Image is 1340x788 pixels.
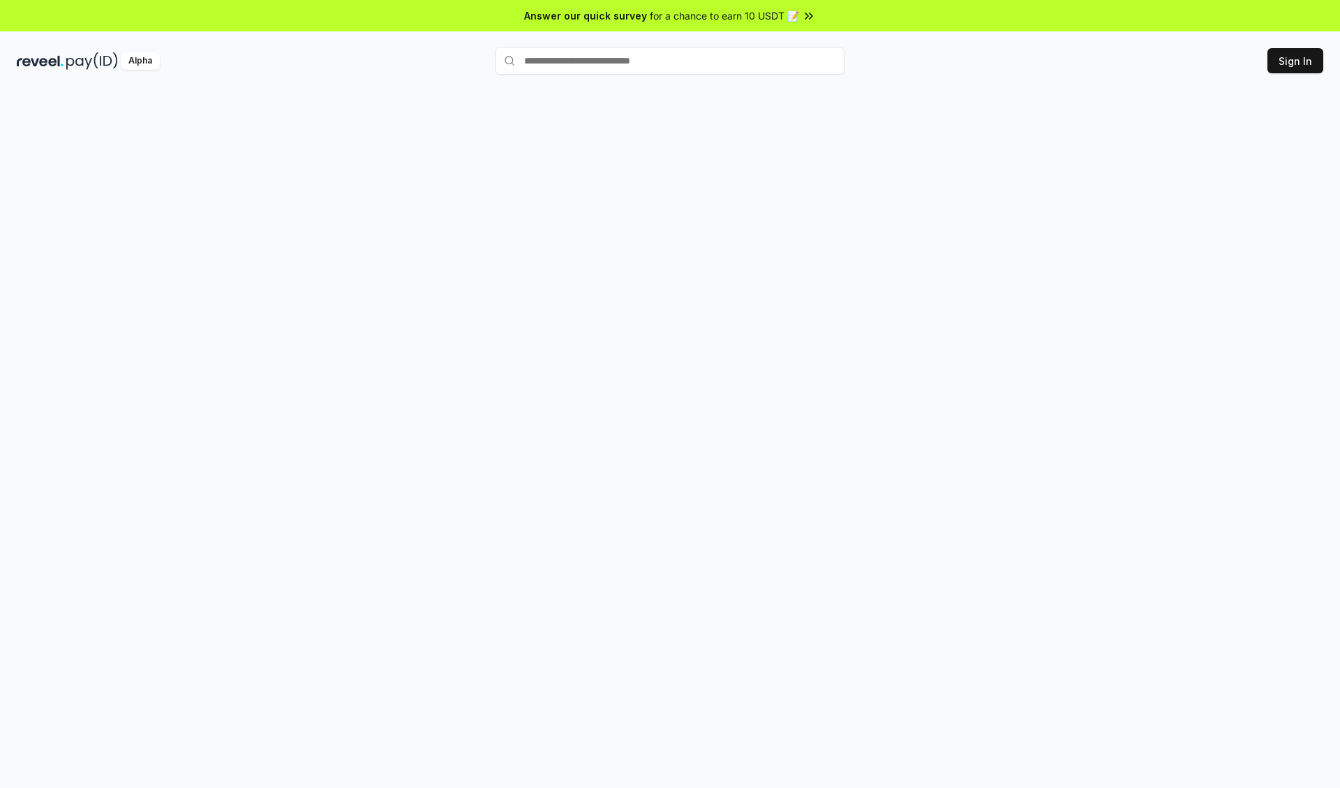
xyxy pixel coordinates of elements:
span: Answer our quick survey [524,8,647,23]
img: reveel_dark [17,52,64,70]
div: Alpha [121,52,160,70]
button: Sign In [1267,48,1323,73]
img: pay_id [66,52,118,70]
span: for a chance to earn 10 USDT 📝 [650,8,799,23]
